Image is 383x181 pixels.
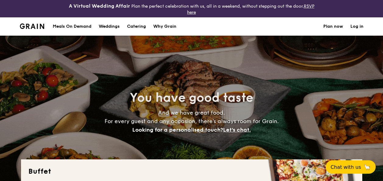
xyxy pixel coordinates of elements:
[331,164,361,170] span: Chat with us
[20,23,44,29] a: Logotype
[150,17,180,36] a: Why Grain
[99,17,120,36] div: Weddings
[223,126,251,133] span: Let's chat.
[123,17,150,36] a: Catering
[323,17,343,36] a: Plan now
[49,17,95,36] a: Meals On Demand
[153,17,176,36] div: Why Grain
[64,2,319,15] div: Plan the perfect celebration with us, all in a weekend, without stepping out the door.
[127,17,146,36] h1: Catering
[95,17,123,36] a: Weddings
[28,167,355,176] h2: Buffet
[326,160,376,174] button: Chat with us🦙
[363,164,371,171] span: 🦙
[20,23,44,29] img: Grain
[53,17,91,36] div: Meals On Demand
[350,17,363,36] a: Log in
[69,2,130,10] h4: A Virtual Wedding Affair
